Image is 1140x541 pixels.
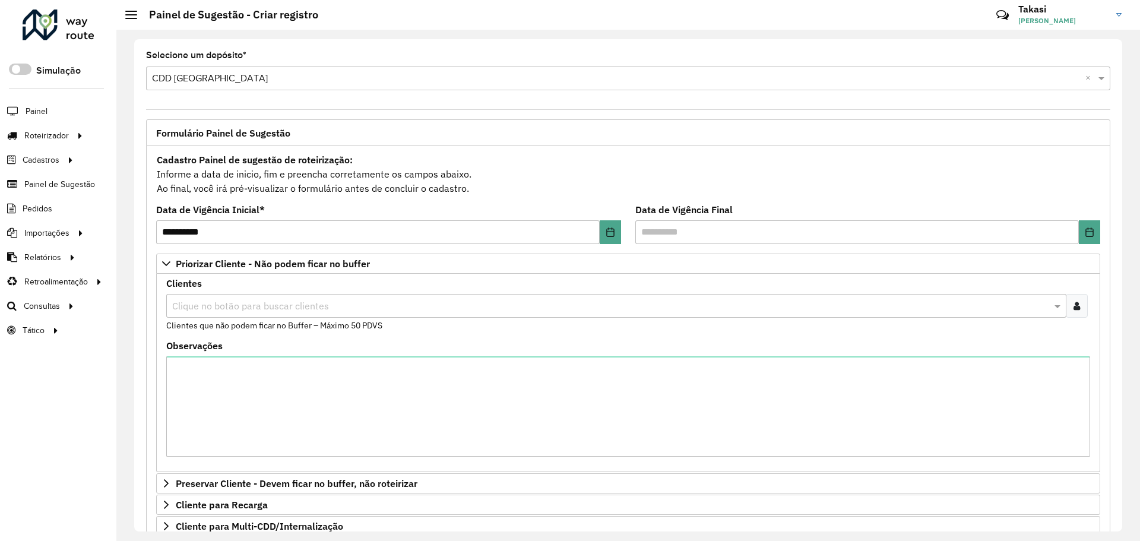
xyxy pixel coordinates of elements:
span: Cadastros [23,154,59,166]
strong: Cadastro Painel de sugestão de roteirização: [157,154,353,166]
span: Painel [26,105,47,118]
a: Cliente para Multi-CDD/Internalização [156,516,1100,536]
span: Pedidos [23,203,52,215]
span: Painel de Sugestão [24,178,95,191]
a: Preservar Cliente - Devem ficar no buffer, não roteirizar [156,473,1100,493]
span: Importações [24,227,69,239]
a: Priorizar Cliente - Não podem ficar no buffer [156,254,1100,274]
label: Observações [166,338,223,353]
span: Clear all [1085,71,1095,86]
span: Preservar Cliente - Devem ficar no buffer, não roteirizar [176,479,417,488]
label: Data de Vigência Inicial [156,203,265,217]
span: Tático [23,324,45,337]
h3: Takasi [1018,4,1107,15]
h2: Painel de Sugestão - Criar registro [137,8,318,21]
label: Data de Vigência Final [635,203,733,217]
span: Relatórios [24,251,61,264]
div: Informe a data de inicio, fim e preencha corretamente os campos abaixo. Ao final, você irá pré-vi... [156,152,1100,196]
span: Consultas [24,300,60,312]
div: Priorizar Cliente - Não podem ficar no buffer [156,274,1100,472]
span: [PERSON_NAME] [1018,15,1107,26]
span: Roteirizador [24,129,69,142]
label: Simulação [36,64,81,78]
a: Contato Rápido [990,2,1015,28]
span: Cliente para Recarga [176,500,268,510]
span: Priorizar Cliente - Não podem ficar no buffer [176,259,370,268]
span: Formulário Painel de Sugestão [156,128,290,138]
small: Clientes que não podem ficar no Buffer – Máximo 50 PDVS [166,320,382,331]
button: Choose Date [600,220,621,244]
span: Cliente para Multi-CDD/Internalização [176,521,343,531]
span: Retroalimentação [24,276,88,288]
a: Cliente para Recarga [156,495,1100,515]
label: Clientes [166,276,202,290]
button: Choose Date [1079,220,1100,244]
label: Selecione um depósito [146,48,246,62]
